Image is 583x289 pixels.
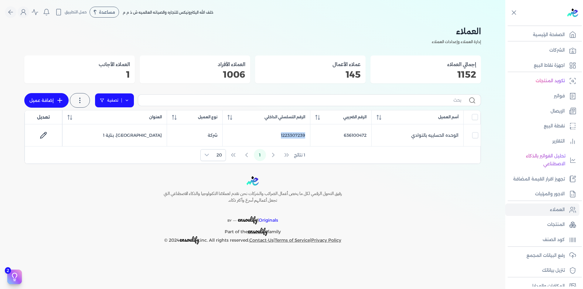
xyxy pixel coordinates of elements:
a: تنزيل بياناتك [505,264,579,277]
a: تكويد المنتجات [505,75,579,87]
a: التقارير [505,135,579,148]
p: الشركات [549,46,565,54]
span: أسم العميل [438,114,459,120]
a: فواتير [505,90,579,102]
td: 636100472 [310,124,372,146]
a: الإيصال [505,105,579,118]
p: © 2024 ,inc. All rights reserved. | | [151,236,355,244]
span: خلف الله اليكترونيكس للتجاره والصيانه العالميه ش ذ م م [123,10,213,15]
h3: العملاء الأجانب [29,60,130,68]
p: الإيصال [551,107,565,115]
span: BY [227,219,232,223]
a: الاجور والمرتبات [505,188,579,200]
span: مساعدة [99,10,115,14]
a: تجهيز اقرار القيمة المضافة [505,173,579,186]
p: | [151,208,355,225]
a: كود الصنف [505,234,579,246]
span: شركة [208,133,217,138]
h2: العملاء [24,24,481,38]
p: إدارة العملاء وإعدادات العملاء [24,38,481,46]
a: تحليل الفواتير بالذكاء الاصطناعي [505,150,579,170]
p: كود الصنف [543,236,565,244]
p: 1152 [375,71,476,79]
span: نوع العميل [198,114,217,120]
span: 1 نتائج [294,152,305,158]
p: المنتجات [547,221,565,229]
a: رفع البيانات المجمع [505,249,579,262]
p: تجهيز اقرار القيمة المضافة [513,175,565,183]
span: ensoulify [179,235,199,244]
a: نقطة البيع [505,120,579,133]
a: اجهزة نقاط البيع [505,59,579,72]
p: 1 [29,71,130,79]
span: الرقم الضريبي [343,114,367,120]
h3: إجمالي العملاء [375,60,476,68]
span: حمل التطبيق [65,9,87,15]
span: تعديل [37,114,50,120]
span: العنوان [149,114,162,120]
p: 145 [260,71,361,79]
p: العملاء [550,206,565,214]
p: Part of the family [151,225,355,236]
a: Contact-Us [249,237,274,243]
span: Originals [259,217,278,223]
button: 2 [7,270,22,284]
a: Privacy Policy [311,237,341,243]
h6: رفيق التحول الرقمي لكل ما يخص أعمال الضرائب والشركات نحن نقدم لعملائنا التكنولوجيا والذكاء الاصطن... [151,190,355,203]
p: نقطة البيع [544,122,565,130]
a: العملاء [505,203,579,216]
a: Terms of Service [275,237,310,243]
a: الصفحة الرئيسية [505,29,579,41]
p: الاجور والمرتبات [535,190,565,198]
input: بحث [143,97,461,103]
span: [GEOGRAPHIC_DATA]، بناية 1 [103,133,162,138]
p: الصفحة الرئيسية [533,31,565,39]
p: تكويد المنتجات [536,77,565,85]
a: ensoulify [248,229,268,234]
h3: عملاء الأعمال [260,60,361,68]
p: فواتير [554,92,565,100]
span: ensoulify [238,215,257,224]
td: الوحده الحسابيه بالنوادي [372,124,464,146]
a: إضافة عميل [24,93,69,108]
button: Page 1 [254,149,266,161]
button: حمل التطبيق [53,7,88,17]
p: رفع البيانات المجمع [527,252,565,260]
a: المنتجات [505,218,579,231]
img: logo [247,176,259,186]
span: 2 [5,267,11,274]
td: 1223307239 [222,124,310,146]
p: التقارير [552,137,565,145]
a: الشركات [505,44,579,57]
p: تحليل الفواتير بالذكاء الاصطناعي [508,152,565,168]
img: logo [567,8,578,17]
span: ensoulify [248,226,268,236]
span: الرقم التسلسلي الداخلي [264,114,305,120]
sup: __ [233,217,237,221]
p: اجهزة نقاط البيع [534,62,565,69]
p: تنزيل بياناتك [542,267,565,274]
div: مساعدة [90,7,119,18]
a: تصفية [95,93,134,108]
p: 1006 [145,71,245,79]
span: Rows per page [213,150,226,161]
h3: العملاء الأفراد [145,60,245,68]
